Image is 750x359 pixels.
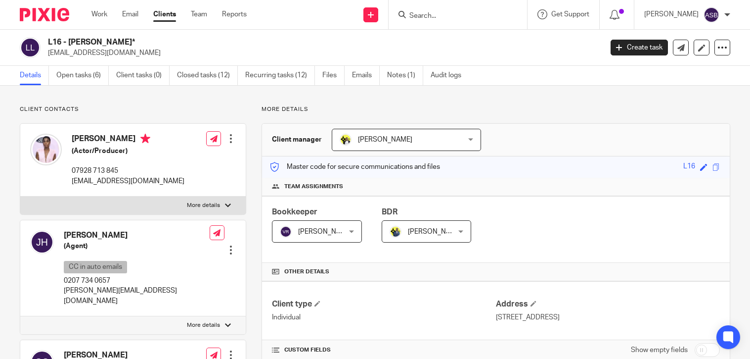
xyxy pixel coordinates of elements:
a: Emails [352,66,380,85]
img: svg%3E [704,7,719,23]
h2: L16 - [PERSON_NAME]* [48,37,486,48]
h3: Client manager [272,135,322,145]
img: Carine-Starbridge.jpg [340,134,352,146]
a: Email [122,9,138,19]
p: [STREET_ADDRESS] [496,312,720,322]
a: Reports [222,9,247,19]
h4: Client type [272,299,496,309]
span: Get Support [551,11,589,18]
a: Closed tasks (12) [177,66,238,85]
img: svg%3E [30,230,54,254]
span: [PERSON_NAME] [298,228,353,235]
p: [EMAIL_ADDRESS][DOMAIN_NAME] [48,48,596,58]
a: Work [91,9,107,19]
p: More details [262,105,730,113]
p: CC in auto emails [64,261,127,273]
div: L16 [683,161,695,173]
p: Client contacts [20,105,246,113]
a: Team [191,9,207,19]
i: Primary [140,134,150,144]
p: [PERSON_NAME][EMAIL_ADDRESS][DOMAIN_NAME] [64,286,210,306]
p: More details [187,202,220,209]
a: Files [322,66,345,85]
a: Client tasks (0) [116,66,170,85]
h5: (Agent) [64,241,210,251]
p: [EMAIL_ADDRESS][DOMAIN_NAME] [72,176,184,186]
span: Bookkeeper [272,208,317,216]
h4: CUSTOM FIELDS [272,346,496,354]
img: svg%3E [280,226,292,238]
span: [PERSON_NAME] [358,136,412,143]
a: Open tasks (6) [56,66,109,85]
p: 07928 713 845 [72,166,184,176]
p: More details [187,321,220,329]
a: Details [20,66,49,85]
a: Audit logs [431,66,469,85]
span: [PERSON_NAME] [408,228,462,235]
label: Show empty fields [631,345,688,355]
p: 0207 734 0657 [64,276,210,286]
span: Other details [284,268,329,276]
a: Notes (1) [387,66,423,85]
input: Search [408,12,497,21]
p: Master code for secure communications and files [269,162,440,172]
a: Recurring tasks (12) [245,66,315,85]
a: Clients [153,9,176,19]
img: Lashana%20Lynch.jpg [30,134,62,165]
h5: (Actor/Producer) [72,146,184,156]
h4: [PERSON_NAME] [64,230,210,241]
img: Pixie [20,8,69,21]
span: Team assignments [284,183,343,191]
h4: [PERSON_NAME] [72,134,184,146]
img: svg%3E [20,37,41,58]
span: BDR [382,208,397,216]
p: Individual [272,312,496,322]
img: Dennis-Starbridge.jpg [390,226,401,238]
p: [PERSON_NAME] [644,9,699,19]
h4: Address [496,299,720,309]
a: Create task [611,40,668,55]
